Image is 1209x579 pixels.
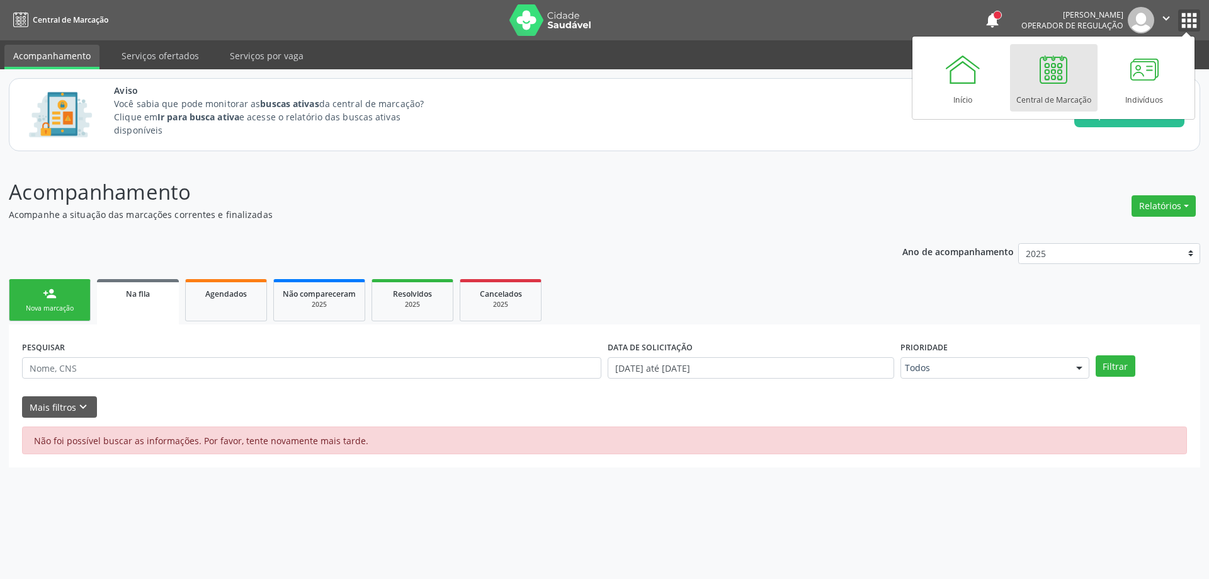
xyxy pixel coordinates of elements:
label: Prioridade [900,338,948,357]
button: Filtrar [1096,355,1135,377]
span: Central de Marcação [33,14,108,25]
button: Mais filtroskeyboard_arrow_down [22,396,97,418]
span: Cancelados [480,289,522,299]
p: Ano de acompanhamento [902,243,1014,259]
span: Operador de regulação [1021,20,1123,31]
span: Aviso [114,84,447,97]
img: Imagem de CalloutCard [25,86,96,143]
strong: buscas ativas [260,98,319,110]
a: Serviços por vaga [221,45,312,67]
input: Nome, CNS [22,357,601,379]
span: Na fila [126,289,150,299]
div: 2025 [469,300,532,309]
p: Acompanhe a situação das marcações correntes e finalizadas [9,208,843,221]
button: Relatórios [1132,195,1196,217]
p: Você sabia que pode monitorar as da central de marcação? Clique em e acesse o relatório das busca... [114,97,447,137]
input: Selecione um intervalo [608,357,894,379]
span: Resolvidos [393,289,432,299]
strong: Ir para busca ativa [157,111,239,123]
label: DATA DE SOLICITAÇÃO [608,338,693,357]
span: Agendados [205,289,247,299]
a: Central de Marcação [9,9,108,30]
label: PESQUISAR [22,338,65,357]
div: person_add [43,287,57,301]
a: Acompanhamento [4,45,99,69]
i: keyboard_arrow_down [76,400,90,414]
p: Acompanhamento [9,176,843,208]
div: Não foi possível buscar as informações. Por favor, tente novamente mais tarde. [22,427,1187,454]
a: Central de Marcação [1010,44,1098,112]
img: img [1128,7,1154,33]
button:  [1154,7,1178,33]
a: Indivíduos [1101,44,1188,112]
a: Serviços ofertados [113,45,208,67]
span: Não compareceram [283,289,356,299]
i:  [1159,11,1173,25]
div: 2025 [381,300,444,309]
div: Nova marcação [18,304,81,313]
div: 2025 [283,300,356,309]
span: Todos [905,362,1064,374]
button: notifications [984,11,1001,29]
button: apps [1178,9,1200,32]
div: [PERSON_NAME] [1021,9,1123,20]
a: Início [919,44,1007,112]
